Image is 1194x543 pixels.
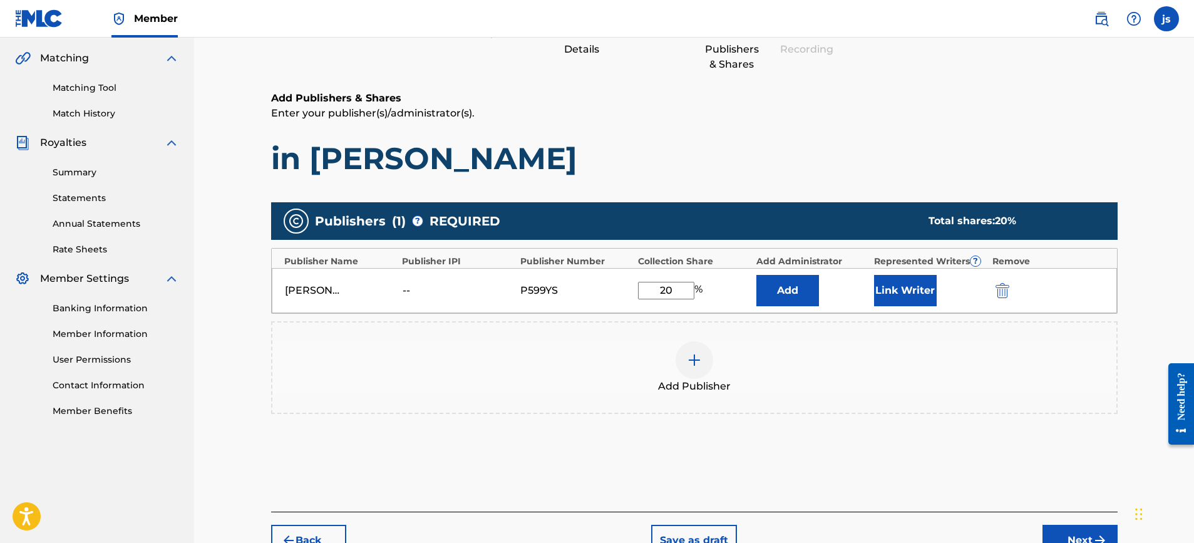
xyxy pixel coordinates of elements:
[53,107,179,120] a: Match History
[271,91,1118,106] h6: Add Publishers & Shares
[53,379,179,392] a: Contact Information
[929,214,1093,229] div: Total shares:
[53,192,179,205] a: Statements
[40,135,86,150] span: Royalties
[271,140,1118,177] h1: in [PERSON_NAME]
[874,275,937,306] button: Link Writer
[687,353,702,368] img: add
[756,255,868,268] div: Add Administrator
[40,51,89,66] span: Matching
[992,255,1104,268] div: Remove
[701,27,763,72] div: Add Publishers & Shares
[430,212,500,230] span: REQUIRED
[164,135,179,150] img: expand
[15,9,63,28] img: MLC Logo
[550,27,613,57] div: Enter Work Details
[53,405,179,418] a: Member Benefits
[164,271,179,286] img: expand
[315,212,386,230] span: Publishers
[1131,483,1194,543] iframe: Chat Widget
[15,51,31,66] img: Matching
[1159,353,1194,454] iframe: Resource Center
[1121,6,1146,31] div: Help
[1089,6,1114,31] a: Public Search
[284,255,396,268] div: Publisher Name
[658,379,731,394] span: Add Publisher
[15,271,30,286] img: Member Settings
[111,11,126,26] img: Top Rightsholder
[15,135,30,150] img: Royalties
[1094,11,1109,26] img: search
[53,166,179,179] a: Summary
[970,256,980,266] span: ?
[53,328,179,341] a: Member Information
[53,353,179,366] a: User Permissions
[271,106,1118,121] p: Enter your publisher(s)/administrator(s).
[53,243,179,256] a: Rate Sheets
[289,214,304,229] img: publishers
[164,51,179,66] img: expand
[402,255,514,268] div: Publisher IPI
[638,255,750,268] div: Collection Share
[1154,6,1179,31] div: User Menu
[40,271,129,286] span: Member Settings
[520,255,632,268] div: Publisher Number
[413,216,423,226] span: ?
[756,275,819,306] button: Add
[996,283,1009,298] img: 12a2ab48e56ec057fbd8.svg
[53,81,179,95] a: Matching Tool
[776,27,838,57] div: Add Recording
[134,11,178,26] span: Member
[1135,495,1143,533] div: Drag
[1126,11,1141,26] img: help
[53,217,179,230] a: Annual Statements
[694,282,706,299] span: %
[995,215,1016,227] span: 20 %
[53,302,179,315] a: Banking Information
[874,255,986,268] div: Represented Writers
[392,212,406,230] span: ( 1 )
